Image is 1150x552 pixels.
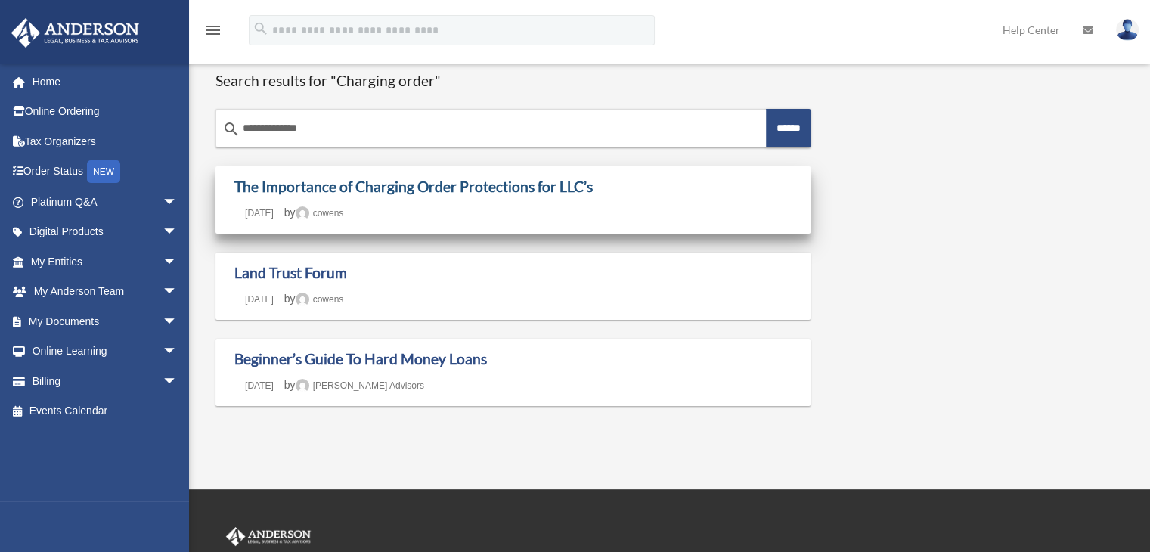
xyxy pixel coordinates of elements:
span: arrow_drop_down [163,306,193,337]
a: Order StatusNEW [11,157,200,188]
span: arrow_drop_down [163,217,193,248]
a: [DATE] [234,208,284,219]
h1: Search results for "Charging order" [215,72,811,91]
a: My Anderson Teamarrow_drop_down [11,277,200,307]
a: Billingarrow_drop_down [11,366,200,396]
span: arrow_drop_down [163,277,193,308]
a: My Entitiesarrow_drop_down [11,247,200,277]
a: Online Ordering [11,97,200,127]
img: Anderson Advisors Platinum Portal [7,18,144,48]
span: arrow_drop_down [163,247,193,278]
a: cowens [296,294,344,305]
a: cowens [296,208,344,219]
a: Digital Productsarrow_drop_down [11,217,200,247]
a: Online Learningarrow_drop_down [11,336,200,367]
a: Beginner’s Guide To Hard Money Loans [234,350,487,367]
span: arrow_drop_down [163,336,193,367]
span: by [284,206,343,219]
div: NEW [87,160,120,183]
a: The Importance of Charging Order Protections for LLC’s [234,178,593,195]
a: [DATE] [234,380,284,391]
i: menu [204,21,222,39]
a: [PERSON_NAME] Advisors [296,380,424,391]
a: Platinum Q&Aarrow_drop_down [11,187,200,217]
i: search [253,20,269,37]
i: search [222,120,240,138]
img: User Pic [1116,19,1139,41]
span: arrow_drop_down [163,187,193,218]
span: by [284,293,343,305]
a: menu [204,26,222,39]
span: arrow_drop_down [163,366,193,397]
a: Home [11,67,193,97]
a: My Documentsarrow_drop_down [11,306,200,336]
a: [DATE] [234,294,284,305]
a: Events Calendar [11,396,200,426]
a: Tax Organizers [11,126,200,157]
a: Land Trust Forum [234,264,347,281]
img: Anderson Advisors Platinum Portal [223,527,314,547]
span: by [284,379,424,391]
